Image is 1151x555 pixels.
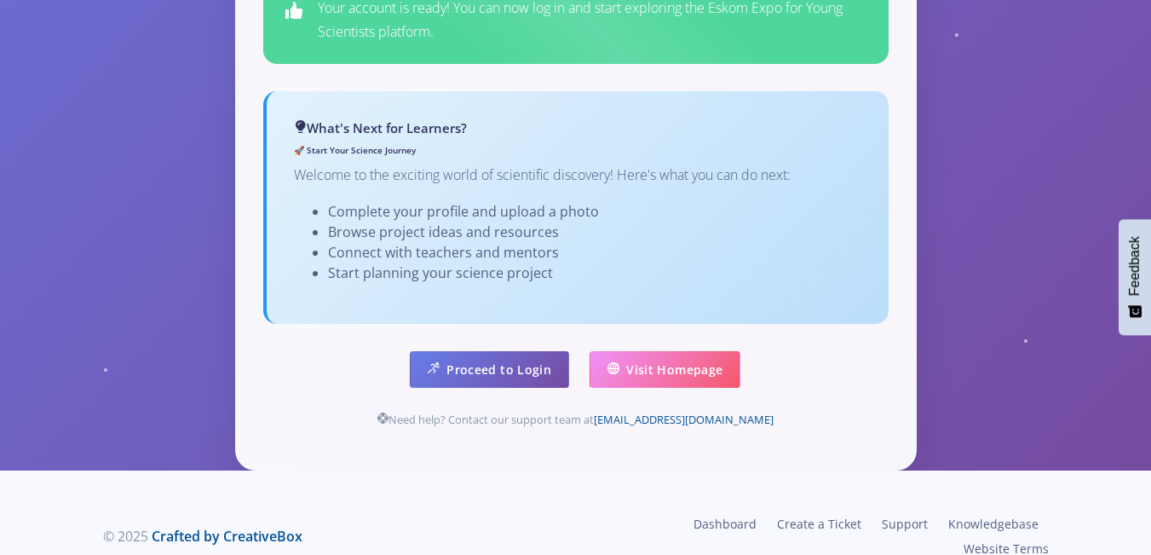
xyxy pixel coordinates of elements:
h4: What's Next for Learners? [294,119,861,138]
li: Connect with teachers and mentors [328,242,861,263]
li: Start planning your science project [328,263,861,283]
h6: 🚀 Start Your Science Journey [294,144,861,157]
li: Complete your profile and upload a photo [328,201,861,222]
a: [EMAIL_ADDRESS][DOMAIN_NAME] [594,412,774,427]
a: Crafted by CreativeBox [152,527,302,546]
button: Feedback - Show survey [1119,219,1151,335]
span: Knowledgebase [948,516,1039,532]
small: Need help? Contact our support team at [377,412,774,427]
a: Knowledgebase [938,512,1049,536]
a: Dashboard [683,512,767,536]
a: Support [872,512,938,536]
a: Create a Ticket [767,512,872,536]
a: Proceed to Login [410,351,569,388]
p: Welcome to the exciting world of scientific discovery! Here's what you can do next: [294,164,861,187]
div: © 2025 [103,526,563,546]
a: Visit Homepage [590,351,740,388]
span: Feedback [1127,236,1142,296]
li: Browse project ideas and resources [328,222,861,242]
